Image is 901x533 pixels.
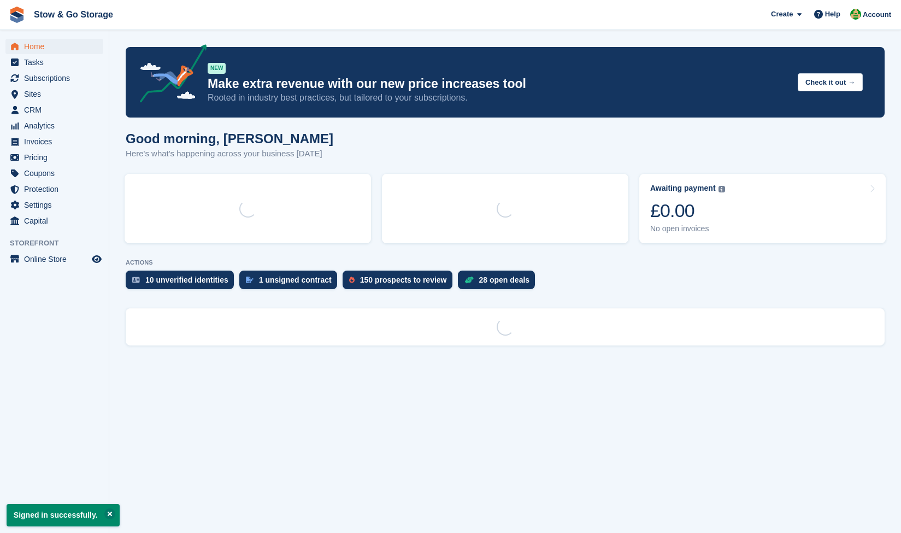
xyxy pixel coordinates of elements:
div: NEW [208,63,226,74]
a: menu [5,150,103,165]
a: Awaiting payment £0.00 No open invoices [639,174,886,243]
img: icon-info-grey-7440780725fd019a000dd9b08b2336e03edf1995a4989e88bcd33f0948082b44.svg [719,186,725,192]
a: 1 unsigned contract [239,271,343,295]
span: CRM [24,102,90,118]
a: menu [5,118,103,133]
a: menu [5,251,103,267]
h1: Good morning, [PERSON_NAME] [126,131,333,146]
div: 28 open deals [479,276,530,284]
a: 150 prospects to review [343,271,458,295]
a: menu [5,86,103,102]
span: Tasks [24,55,90,70]
span: Home [24,39,90,54]
a: menu [5,181,103,197]
a: menu [5,134,103,149]
p: ACTIONS [126,259,885,266]
span: Analytics [24,118,90,133]
span: Help [825,9,840,20]
div: No open invoices [650,224,725,233]
a: Preview store [90,253,103,266]
img: price-adjustments-announcement-icon-8257ccfd72463d97f412b2fc003d46551f7dbcb40ab6d574587a9cd5c0d94... [131,44,207,107]
a: 10 unverified identities [126,271,239,295]
span: Coupons [24,166,90,181]
div: 1 unsigned contract [259,276,332,284]
span: Online Store [24,251,90,267]
a: menu [5,166,103,181]
img: deal-1b604bf984904fb50ccaf53a9ad4b4a5d6e5aea283cecdc64d6e3604feb123c2.svg [464,276,474,284]
span: Pricing [24,150,90,165]
a: 28 open deals [458,271,541,295]
a: menu [5,71,103,86]
span: Capital [24,213,90,229]
a: menu [5,39,103,54]
div: 10 unverified identities [145,276,228,284]
a: menu [5,55,103,70]
div: 150 prospects to review [360,276,447,284]
img: Alex Taylor [850,9,861,20]
a: Stow & Go Storage [30,5,117,24]
span: Storefront [10,238,109,249]
p: Here's what's happening across your business [DATE] [126,148,333,160]
img: verify_identity-adf6edd0f0f0b5bbfe63781bf79b02c33cf7c696d77639b501bdc392416b5a36.svg [132,277,140,283]
p: Signed in successfully. [7,504,120,526]
span: Account [863,9,891,20]
a: menu [5,213,103,229]
img: stora-icon-8386f47178a22dfd0bd8f6a31ec36ba5ce8667c1dd55bd0f319d3a0aa187defe.svg [9,7,25,23]
a: menu [5,102,103,118]
span: Settings [24,197,90,213]
a: menu [5,197,103,213]
img: prospect-51fa495bee0391a8d652442698ab0144808aea92771e9ea1ae160a38d050c398.svg [349,277,355,283]
span: Subscriptions [24,71,90,86]
span: Protection [24,181,90,197]
button: Check it out → [798,73,863,91]
div: Awaiting payment [650,184,716,193]
img: contract_signature_icon-13c848040528278c33f63329250d36e43548de30e8caae1d1a13099fd9432cc5.svg [246,277,254,283]
p: Rooted in industry best practices, but tailored to your subscriptions. [208,92,789,104]
p: Make extra revenue with our new price increases tool [208,76,789,92]
span: Invoices [24,134,90,149]
span: Create [771,9,793,20]
div: £0.00 [650,200,725,222]
span: Sites [24,86,90,102]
